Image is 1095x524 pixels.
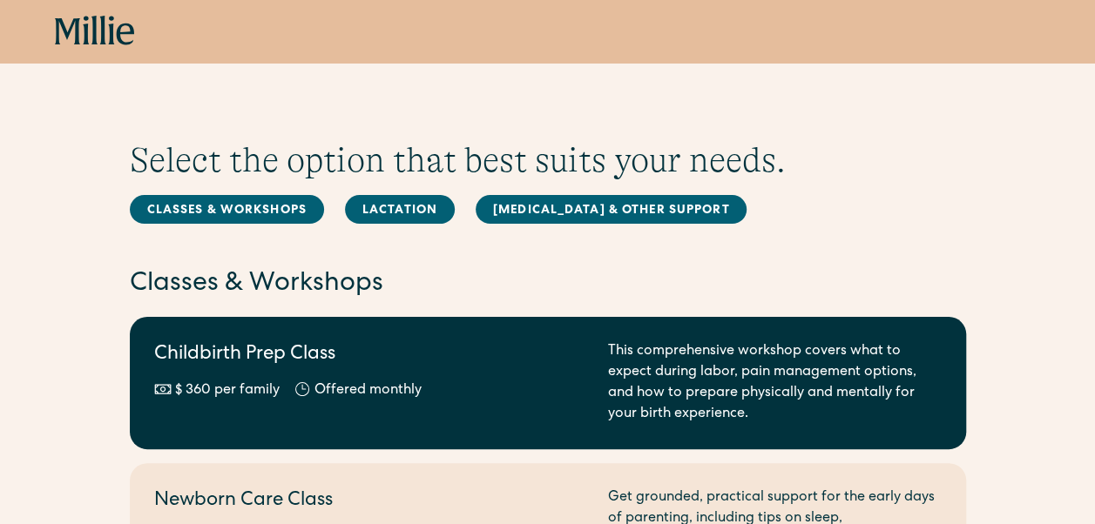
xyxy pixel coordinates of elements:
div: Offered monthly [314,380,422,401]
a: Lactation [345,195,455,224]
h2: Childbirth Prep Class [154,341,587,370]
a: Childbirth Prep Class$ 360 per familyOffered monthlyThis comprehensive workshop covers what to ex... [130,317,966,449]
a: [MEDICAL_DATA] & Other Support [476,195,747,224]
a: Classes & Workshops [130,195,324,224]
div: $ 360 per family [175,380,280,401]
div: This comprehensive workshop covers what to expect during labor, pain management options, and how ... [608,341,942,425]
h2: Newborn Care Class [154,487,587,516]
h2: Classes & Workshops [130,266,966,303]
